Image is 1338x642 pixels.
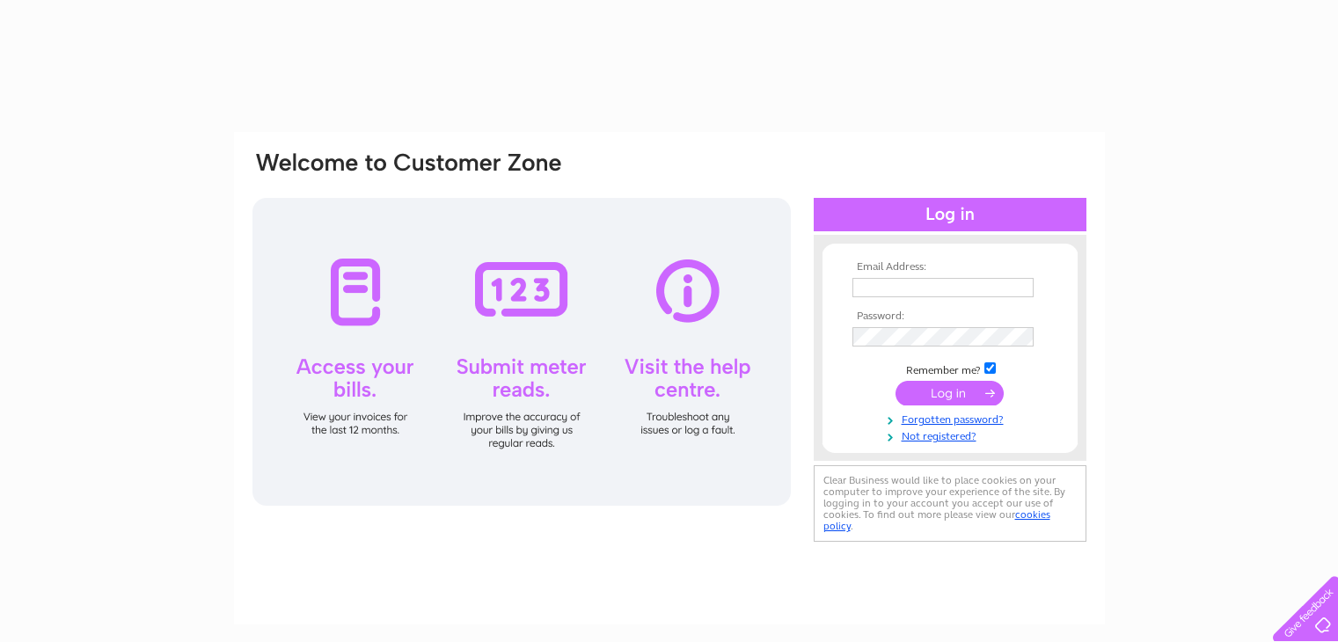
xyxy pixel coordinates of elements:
th: Password: [848,310,1052,323]
a: Not registered? [852,427,1052,443]
input: Submit [896,381,1004,405]
div: Clear Business would like to place cookies on your computer to improve your experience of the sit... [814,465,1086,542]
a: cookies policy [823,508,1050,532]
th: Email Address: [848,261,1052,274]
a: Forgotten password? [852,410,1052,427]
td: Remember me? [848,360,1052,377]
